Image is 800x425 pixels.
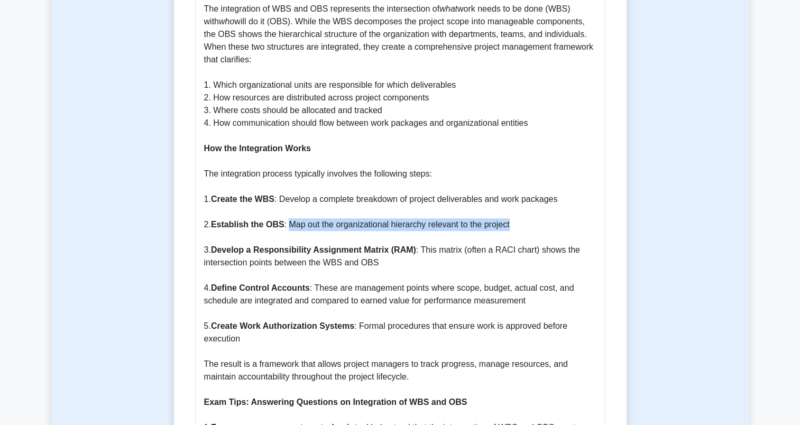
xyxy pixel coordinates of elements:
b: How the Integration Works [204,144,311,153]
b: Establish the OBS [211,220,284,229]
b: Exam Tips: Answering Questions on Integration of WBS and OBS [204,398,467,406]
b: Create Work Authorization Systems [211,321,354,330]
i: what [439,4,457,13]
b: Develop a Responsibility Assignment Matrix (RAM) [211,245,416,254]
b: Create the WBS [211,195,274,204]
b: Define Control Accounts [211,283,310,292]
i: who [219,17,234,26]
